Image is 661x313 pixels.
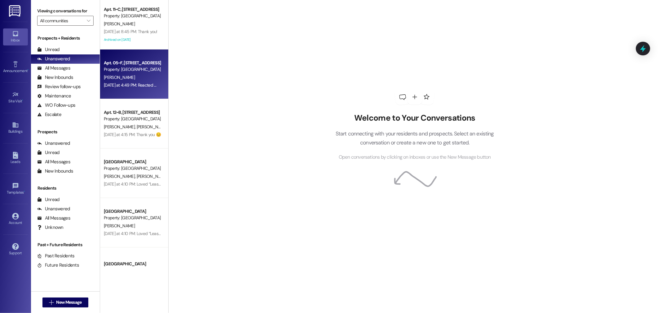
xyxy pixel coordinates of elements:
div: [GEOGRAPHIC_DATA] [104,208,161,215]
div: All Messages [37,215,70,221]
a: Site Visit • [3,89,28,106]
i:  [49,300,54,305]
i:  [87,18,90,23]
div: Unknown [37,224,64,231]
div: Property: [GEOGRAPHIC_DATA] [104,66,161,73]
span: [PERSON_NAME] [104,269,137,275]
div: New Inbounds [37,74,73,81]
img: ResiDesk Logo [9,5,22,17]
div: Unread [37,149,59,156]
span: [PERSON_NAME] [104,124,137,130]
button: New Message [42,298,88,307]
div: Past + Future Residents [31,242,100,248]
span: [PERSON_NAME] [136,269,167,275]
label: Viewing conversations for [37,6,94,16]
div: Prospects [31,129,100,135]
div: [DATE] at 4:15 PM: Thank you 😊 [104,132,161,137]
span: [PERSON_NAME] [104,75,135,80]
span: New Message [56,299,82,306]
p: Start connecting with your residents and prospects. Select an existing conversation or create a n... [326,129,503,147]
div: Property: [GEOGRAPHIC_DATA] [104,165,161,172]
div: New Inbounds [37,168,73,174]
a: Templates • [3,181,28,197]
div: Escalate [37,111,61,118]
div: Apt. 05~F, [STREET_ADDRESS] [104,60,161,66]
span: [PERSON_NAME] [104,21,135,27]
div: Archived on [DATE] [103,36,162,44]
div: Unanswered [37,56,70,62]
div: WO Follow-ups [37,102,75,109]
div: Apt. 11~C, [STREET_ADDRESS] [104,6,161,13]
div: Review follow-ups [37,84,81,90]
span: [PERSON_NAME] [136,174,169,179]
div: Prospects + Residents [31,35,100,41]
div: Residents [31,185,100,191]
div: Property: [GEOGRAPHIC_DATA] [104,215,161,221]
div: [DATE] at 8:45 PM: Thank you! [104,29,157,34]
a: Account [3,211,28,228]
span: Open conversations by clicking on inboxes or use the New Message button [339,153,491,161]
span: • [24,189,25,194]
div: Property: [GEOGRAPHIC_DATA] [104,116,161,122]
div: Unread [37,46,59,53]
div: Property: [GEOGRAPHIC_DATA] [104,13,161,19]
h2: Welcome to Your Conversations [326,113,503,123]
span: [PERSON_NAME] [136,124,169,130]
a: Leads [3,150,28,167]
span: [PERSON_NAME] [104,223,135,229]
div: [GEOGRAPHIC_DATA] [104,261,161,267]
div: Unread [37,196,59,203]
span: • [22,98,23,102]
div: Unanswered [37,140,70,147]
div: All Messages [37,159,70,165]
a: Support [3,241,28,258]
div: Future Residents [37,262,79,268]
div: All Messages [37,65,70,71]
span: [PERSON_NAME] [104,174,137,179]
a: Buildings [3,120,28,136]
div: Unanswered [37,206,70,212]
div: Maintenance [37,93,71,99]
div: Apt. 12~B, [STREET_ADDRESS] [104,109,161,116]
input: All communities [40,16,84,26]
div: [GEOGRAPHIC_DATA] [104,159,161,165]
a: Inbox [3,28,28,45]
div: Past Residents [37,253,75,259]
div: [DATE] at 4:49 PM: Reacted 🎉 to an image [104,82,181,88]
